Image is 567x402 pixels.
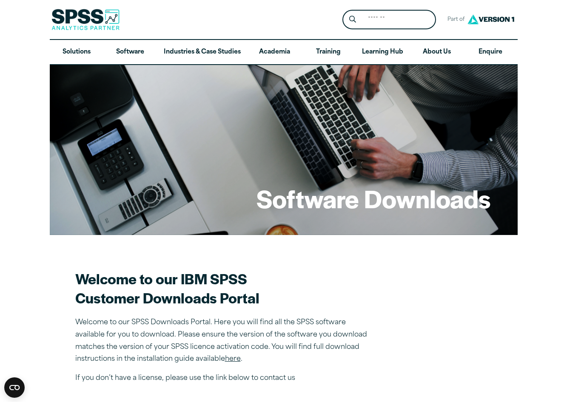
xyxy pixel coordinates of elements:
p: Welcome to our SPSS Downloads Portal. Here you will find all the SPSS software available for you ... [75,317,373,365]
a: Software [103,40,157,65]
img: SPSS Analytics Partner [51,9,120,30]
a: Academia [248,40,301,65]
h2: Welcome to our IBM SPSS Customer Downloads Portal [75,269,373,307]
svg: Search magnifying glass icon [349,16,356,23]
a: here [225,356,241,362]
span: Part of [443,14,465,26]
button: Search magnifying glass icon [345,12,360,28]
a: Learning Hub [355,40,410,65]
a: Industries & Case Studies [157,40,248,65]
a: Enquire [464,40,517,65]
a: Solutions [50,40,103,65]
nav: Desktop version of site main menu [50,40,518,65]
p: If you don’t have a license, please use the link below to contact us [75,372,373,385]
h1: Software Downloads [256,182,490,215]
img: Version1 Logo [465,11,516,27]
form: Site Header Search Form [342,10,436,30]
a: About Us [410,40,464,65]
a: Training [301,40,355,65]
button: Open CMP widget [4,377,25,398]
